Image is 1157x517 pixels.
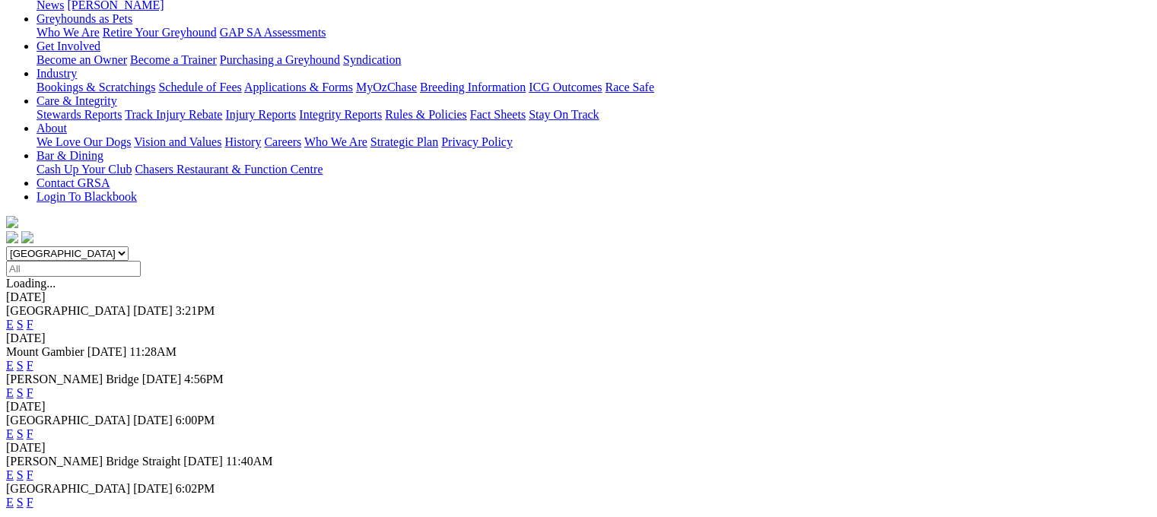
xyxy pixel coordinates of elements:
[176,414,215,427] span: 6:00PM
[37,190,137,203] a: Login To Blackbook
[133,304,173,317] span: [DATE]
[6,318,14,331] a: E
[6,386,14,399] a: E
[224,135,261,148] a: History
[133,414,173,427] span: [DATE]
[17,468,24,481] a: S
[6,331,1151,345] div: [DATE]
[37,135,131,148] a: We Love Our Dogs
[441,135,513,148] a: Privacy Policy
[37,135,1151,149] div: About
[37,163,1151,176] div: Bar & Dining
[37,108,122,121] a: Stewards Reports
[176,482,215,495] span: 6:02PM
[6,359,14,372] a: E
[17,386,24,399] a: S
[27,318,33,331] a: F
[6,277,56,290] span: Loading...
[37,53,127,66] a: Become an Owner
[529,81,602,94] a: ICG Outcomes
[220,53,340,66] a: Purchasing a Greyhound
[37,40,100,52] a: Get Involved
[158,81,241,94] a: Schedule of Fees
[27,496,33,509] a: F
[37,12,132,25] a: Greyhounds as Pets
[6,400,1151,414] div: [DATE]
[6,496,14,509] a: E
[37,67,77,80] a: Industry
[6,304,130,317] span: [GEOGRAPHIC_DATA]
[6,427,14,440] a: E
[37,26,100,39] a: Who We Are
[6,468,14,481] a: E
[125,108,222,121] a: Track Injury Rebate
[129,345,176,358] span: 11:28AM
[6,373,139,385] span: [PERSON_NAME] Bridge
[17,318,24,331] a: S
[27,468,33,481] a: F
[605,81,653,94] a: Race Safe
[37,26,1151,40] div: Greyhounds as Pets
[37,53,1151,67] div: Get Involved
[27,427,33,440] a: F
[135,163,323,176] a: Chasers Restaurant & Function Centre
[226,455,273,468] span: 11:40AM
[17,427,24,440] a: S
[37,108,1151,122] div: Care & Integrity
[27,359,33,372] a: F
[27,386,33,399] a: F
[299,108,382,121] a: Integrity Reports
[176,304,215,317] span: 3:21PM
[244,81,353,94] a: Applications & Forms
[17,496,24,509] a: S
[343,53,401,66] a: Syndication
[103,26,217,39] a: Retire Your Greyhound
[470,108,526,121] a: Fact Sheets
[6,216,18,228] img: logo-grsa-white.png
[133,482,173,495] span: [DATE]
[37,176,110,189] a: Contact GRSA
[529,108,599,121] a: Stay On Track
[6,345,84,358] span: Mount Gambier
[6,261,141,277] input: Select date
[385,108,467,121] a: Rules & Policies
[183,455,223,468] span: [DATE]
[6,290,1151,304] div: [DATE]
[37,163,132,176] a: Cash Up Your Club
[134,135,221,148] a: Vision and Values
[264,135,301,148] a: Careers
[37,94,117,107] a: Care & Integrity
[17,359,24,372] a: S
[304,135,367,148] a: Who We Are
[220,26,326,39] a: GAP SA Assessments
[6,231,18,243] img: facebook.svg
[6,455,180,468] span: [PERSON_NAME] Bridge Straight
[6,482,130,495] span: [GEOGRAPHIC_DATA]
[6,441,1151,455] div: [DATE]
[420,81,526,94] a: Breeding Information
[37,81,155,94] a: Bookings & Scratchings
[356,81,417,94] a: MyOzChase
[37,122,67,135] a: About
[225,108,296,121] a: Injury Reports
[142,373,182,385] span: [DATE]
[37,81,1151,94] div: Industry
[130,53,217,66] a: Become a Trainer
[370,135,438,148] a: Strategic Plan
[37,149,103,162] a: Bar & Dining
[184,373,224,385] span: 4:56PM
[87,345,127,358] span: [DATE]
[6,414,130,427] span: [GEOGRAPHIC_DATA]
[21,231,33,243] img: twitter.svg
